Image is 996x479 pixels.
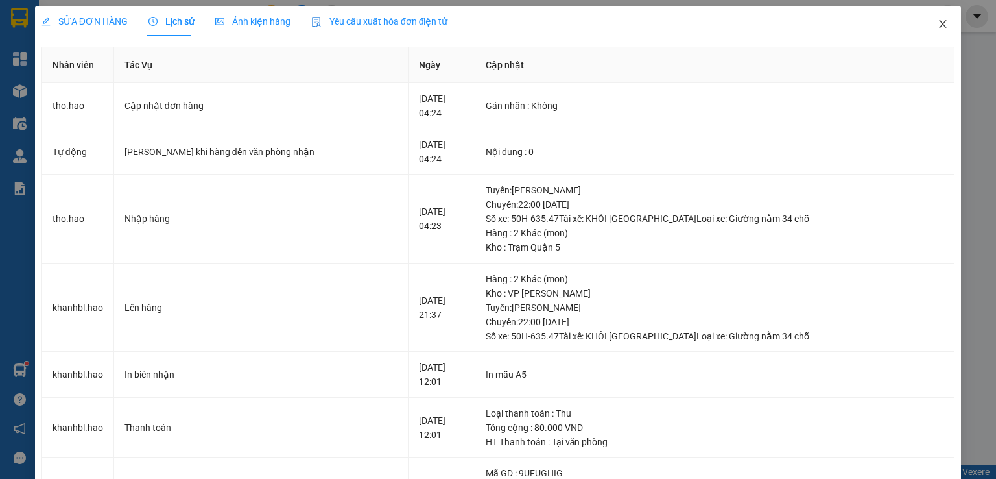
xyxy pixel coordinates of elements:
[215,17,224,26] span: picture
[42,352,114,398] td: khanhbl.hao
[419,360,464,389] div: [DATE] 12:01
[486,301,944,343] div: Tuyến : [PERSON_NAME] Chuyến: 22:00 [DATE] Số xe: 50H-635.47 Tài xế: KHÔI [GEOGRAPHIC_DATA] Loại ...
[486,99,944,113] div: Gán nhãn : Không
[938,19,948,29] span: close
[311,17,322,27] img: icon
[148,17,158,26] span: clock-circle
[475,47,955,83] th: Cập nhật
[42,47,114,83] th: Nhân viên
[124,301,397,315] div: Lên hàng
[311,16,448,27] span: Yêu cầu xuất hóa đơn điện tử
[42,398,114,458] td: khanhbl.hao
[42,175,114,264] td: tho.hao
[486,406,944,421] div: Loại thanh toán : Thu
[124,212,397,226] div: Nhập hàng
[486,145,944,159] div: Nội dung : 0
[486,435,944,449] div: HT Thanh toán : Tại văn phòng
[42,264,114,352] td: khanhbl.hao
[42,83,114,129] td: tho.hao
[419,413,464,442] div: [DATE] 12:01
[486,272,944,286] div: Hàng : 2 Khác (mon)
[148,16,195,27] span: Lịch sử
[42,129,114,175] td: Tự động
[124,145,397,159] div: [PERSON_NAME] khi hàng đến văn phòng nhận
[124,99,397,113] div: Cập nhật đơn hàng
[419,138,464,166] div: [DATE] 04:24
[409,47,475,83] th: Ngày
[215,16,290,27] span: Ảnh kiện hàng
[124,367,397,382] div: In biên nhận
[486,367,944,382] div: In mẫu A5
[486,286,944,301] div: Kho : VP [PERSON_NAME]
[114,47,409,83] th: Tác Vụ
[486,421,944,435] div: Tổng cộng : 80.000 VND
[124,421,397,435] div: Thanh toán
[486,226,944,240] div: Hàng : 2 Khác (mon)
[41,16,128,27] span: SỬA ĐƠN HÀNG
[419,293,464,322] div: [DATE] 21:37
[41,17,51,26] span: edit
[419,92,464,120] div: [DATE] 04:24
[486,240,944,254] div: Kho : Trạm Quận 5
[419,204,464,233] div: [DATE] 04:23
[486,183,944,226] div: Tuyến : [PERSON_NAME] Chuyến: 22:00 [DATE] Số xe: 50H-635.47 Tài xế: KHÔI [GEOGRAPHIC_DATA] Loại ...
[925,6,961,43] button: Close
